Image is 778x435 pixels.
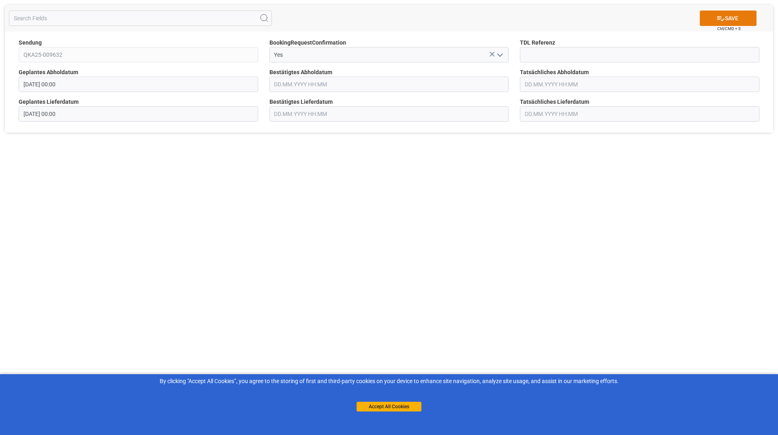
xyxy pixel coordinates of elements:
[269,98,333,106] span: Bestätigtes Lieferdatum
[494,49,506,61] button: open menu
[520,68,589,77] span: Tatsächliches Abholdatum
[19,39,42,47] span: Sendung
[269,68,332,77] span: Bestätigtes Abholdatum
[717,26,741,32] span: Ctrl/CMD + S
[520,98,589,106] span: Tatsächliches Lieferdatum
[700,11,757,26] button: SAVE
[357,402,421,411] button: Accept All Cookies
[19,106,258,122] input: DD.MM.YYYY HH:MM
[269,106,509,122] input: DD.MM.YYYY HH:MM
[520,77,759,92] input: DD.MM.YYYY HH:MM
[520,106,759,122] input: DD.MM.YYYY HH:MM
[269,77,509,92] input: DD.MM.YYYY HH:MM
[19,77,258,92] input: DD.MM.YYYY HH:MM
[269,39,346,47] span: BookingRequestConfirmation
[19,68,78,77] span: Geplantes Abholdatum
[6,377,772,386] div: By clicking "Accept All Cookies”, you agree to the storing of first and third-party cookies on yo...
[19,98,79,106] span: Geplantes Lieferdatum
[9,11,272,26] input: Search Fields
[520,39,555,47] span: TDL Referenz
